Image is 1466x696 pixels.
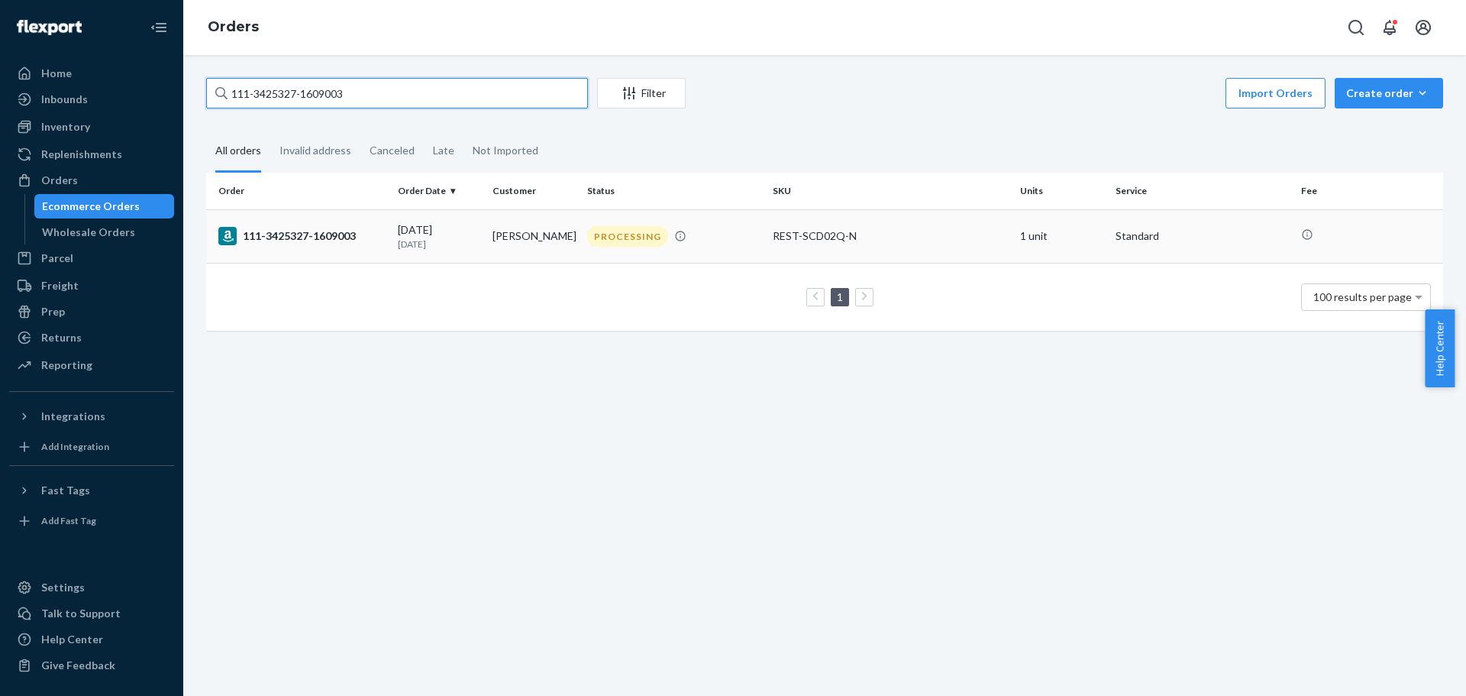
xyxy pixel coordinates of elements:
button: Create order [1335,78,1443,108]
span: 100 results per page [1313,290,1412,303]
button: Close Navigation [144,12,174,43]
div: Add Fast Tag [41,514,96,527]
ol: breadcrumbs [195,5,271,50]
input: Search orders [206,78,588,108]
div: Prep [41,304,65,319]
div: Give Feedback [41,658,115,673]
a: Settings [9,575,174,600]
div: Add Integration [41,440,109,453]
button: Open notifications [1374,12,1405,43]
div: Not Imported [473,131,538,170]
div: Talk to Support [41,606,121,621]
a: Freight [9,274,174,298]
th: SKU [767,173,1014,209]
p: Standard [1116,228,1289,244]
th: Service [1109,173,1295,209]
button: Filter [597,78,686,108]
div: PROCESSING [587,226,668,247]
a: Inbounds [9,87,174,112]
div: Integrations [41,409,105,424]
a: Orders [9,168,174,193]
button: Integrations [9,404,174,429]
th: Fee [1295,173,1443,209]
div: Inventory [41,119,90,134]
a: Page 1 is your current page [834,290,846,303]
a: Parcel [9,246,174,270]
a: Orders [208,18,259,35]
th: Units [1014,173,1109,209]
td: [PERSON_NAME] [486,209,581,263]
div: Inbounds [41,92,88,107]
div: Parcel [41,251,73,266]
img: Flexport logo [17,20,82,35]
div: Help Center [41,632,103,647]
div: Fast Tags [41,483,90,498]
button: Open account menu [1408,12,1439,43]
div: Customer [492,184,575,197]
th: Order [206,173,392,209]
div: Invalid address [279,131,351,170]
a: Returns [9,325,174,350]
div: Filter [598,86,685,101]
p: [DATE] [398,238,480,251]
div: Create order [1346,86,1432,101]
a: Wholesale Orders [34,220,175,244]
div: REST-SCD02Q-N [773,228,1008,244]
a: Inventory [9,115,174,139]
div: Orders [41,173,78,188]
a: Add Integration [9,435,174,459]
button: Import Orders [1225,78,1326,108]
button: Fast Tags [9,478,174,503]
div: All orders [215,131,261,173]
a: Add Fast Tag [9,509,174,533]
div: Freight [41,278,79,293]
a: Home [9,61,174,86]
div: Late [433,131,454,170]
a: Ecommerce Orders [34,194,175,219]
div: Replenishments [41,147,122,162]
div: Ecommerce Orders [42,199,140,214]
div: Home [41,66,72,81]
button: Give Feedback [9,653,174,678]
div: Reporting [41,358,92,373]
button: Open Search Box [1341,12,1371,43]
th: Order Date [392,173,486,209]
a: Help Center [9,627,174,652]
div: Canceled [370,131,415,170]
div: 111-3425327-1609003 [218,227,386,245]
div: [DATE] [398,222,480,251]
a: Talk to Support [9,601,174,626]
a: Reporting [9,353,174,377]
div: Returns [41,330,82,345]
button: Help Center [1425,309,1455,387]
div: Wholesale Orders [42,225,135,240]
th: Status [581,173,767,209]
a: Replenishments [9,142,174,167]
a: Prep [9,299,174,324]
td: 1 unit [1014,209,1109,263]
div: Settings [41,580,85,595]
